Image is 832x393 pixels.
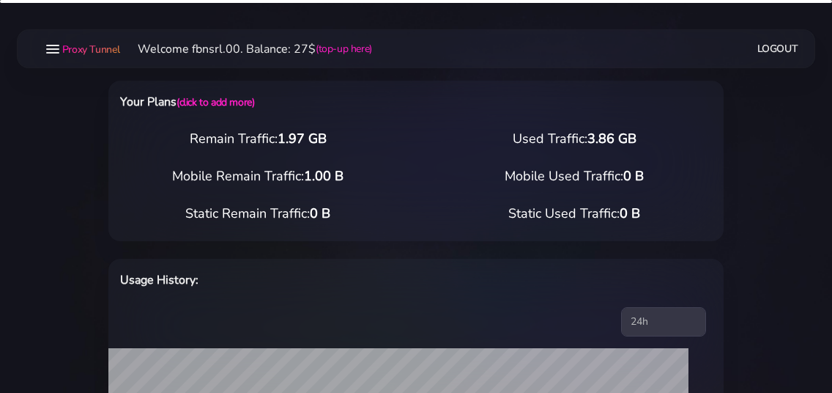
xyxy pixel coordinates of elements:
span: 1.97 GB [278,130,327,147]
span: 3.86 GB [587,130,636,147]
span: 0 B [623,167,644,185]
span: 1.00 B [304,167,343,185]
iframe: Webchat Widget [761,322,814,375]
a: Proxy Tunnel [59,37,120,61]
span: 0 B [310,205,330,222]
span: Proxy Tunnel [62,43,120,56]
a: (top-up here) [316,41,372,56]
span: 0 B [620,205,640,222]
div: Used Traffic: [416,129,732,149]
div: Static Remain Traffic: [100,204,416,224]
div: Remain Traffic: [100,129,416,149]
div: Mobile Remain Traffic: [100,166,416,186]
a: (click to add more) [177,95,254,109]
div: Mobile Used Traffic: [416,166,732,186]
a: Logout [757,35,798,62]
div: Static Used Traffic: [416,204,732,224]
li: Welcome fbnsrl.00. Balance: 27$ [120,40,372,58]
h6: Your Plans [120,92,458,111]
h6: Usage History: [120,271,458,290]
